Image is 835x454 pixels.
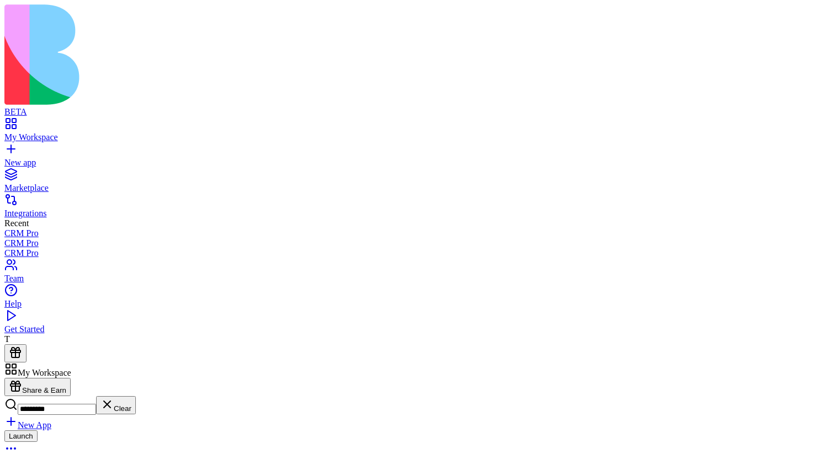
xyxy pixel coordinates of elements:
[4,209,831,218] div: Integrations
[4,324,831,334] div: Get Started
[4,314,831,334] a: Get Started
[114,404,131,413] span: Clear
[4,173,831,193] a: Marketplace
[4,264,831,284] a: Team
[4,97,831,117] a: BETA
[4,132,831,142] div: My Workspace
[4,299,831,309] div: Help
[4,199,831,218] a: Integrations
[4,430,38,442] button: Launch
[4,218,29,228] span: Recent
[4,4,448,105] img: logo
[4,107,831,117] div: BETA
[4,122,831,142] a: My Workspace
[4,420,51,430] a: New App
[4,158,831,168] div: New app
[4,378,71,396] button: Share & Earn
[96,396,136,414] button: Clear
[4,289,831,309] a: Help
[4,274,831,284] div: Team
[22,386,66,394] span: Share & Earn
[4,334,10,344] span: T
[4,228,831,238] a: CRM Pro
[4,238,831,248] a: CRM Pro
[4,248,831,258] a: CRM Pro
[18,368,71,377] span: My Workspace
[4,183,831,193] div: Marketplace
[4,148,831,168] a: New app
